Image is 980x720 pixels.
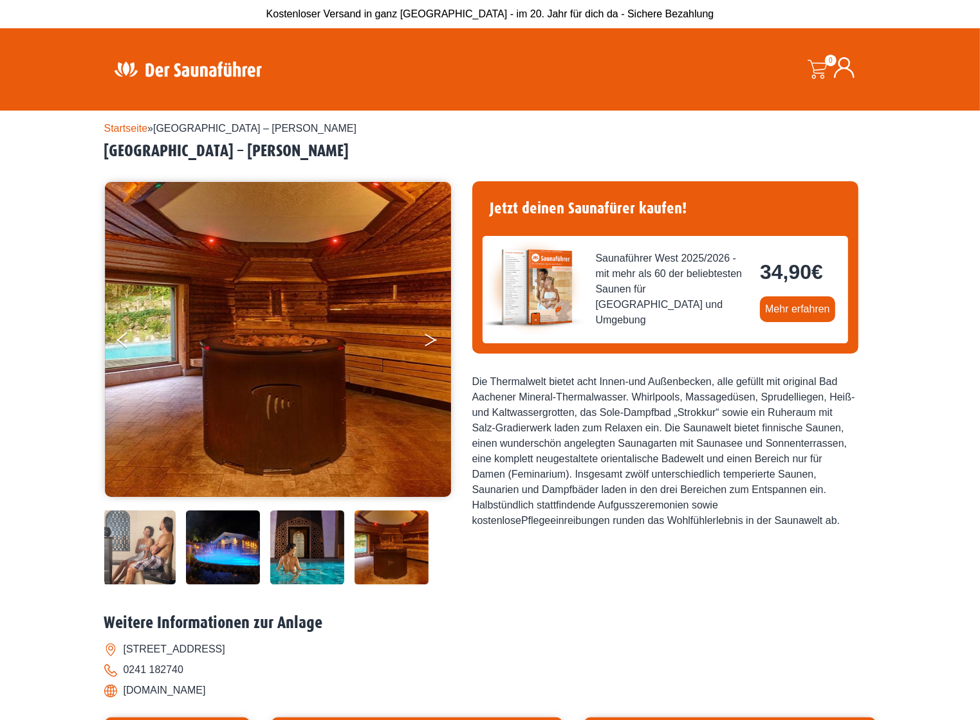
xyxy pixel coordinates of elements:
[104,141,876,161] h2: [GEOGRAPHIC_DATA] – [PERSON_NAME]
[472,374,858,528] div: Die Thermalwelt bietet acht Innen-und Außenbecken, alle gefüllt mit original Bad Aachener Mineral...
[483,192,848,226] h4: Jetzt deinen Saunafürer kaufen!
[811,260,823,283] span: €
[596,251,750,328] span: Saunaführer West 2025/2026 - mit mehr als 60 der beliebtesten Saunen für [GEOGRAPHIC_DATA] und Um...
[104,123,356,134] span: »
[153,123,356,134] span: [GEOGRAPHIC_DATA] – [PERSON_NAME]
[825,55,837,66] span: 0
[483,236,586,339] img: der-saunafuehrer-2025-west.jpg
[760,260,823,283] bdi: 34,90
[104,123,148,134] a: Startseite
[266,8,714,19] span: Kostenloser Versand in ganz [GEOGRAPHIC_DATA] - im 20. Jahr für dich da - Sichere Bezahlung
[104,680,876,701] li: [DOMAIN_NAME]
[423,327,456,359] button: Next
[104,639,876,660] li: [STREET_ADDRESS]
[104,613,876,633] h2: Weitere Informationen zur Anlage
[117,327,149,359] button: Previous
[104,660,876,680] li: 0241 182740
[760,296,835,322] a: Mehr erfahren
